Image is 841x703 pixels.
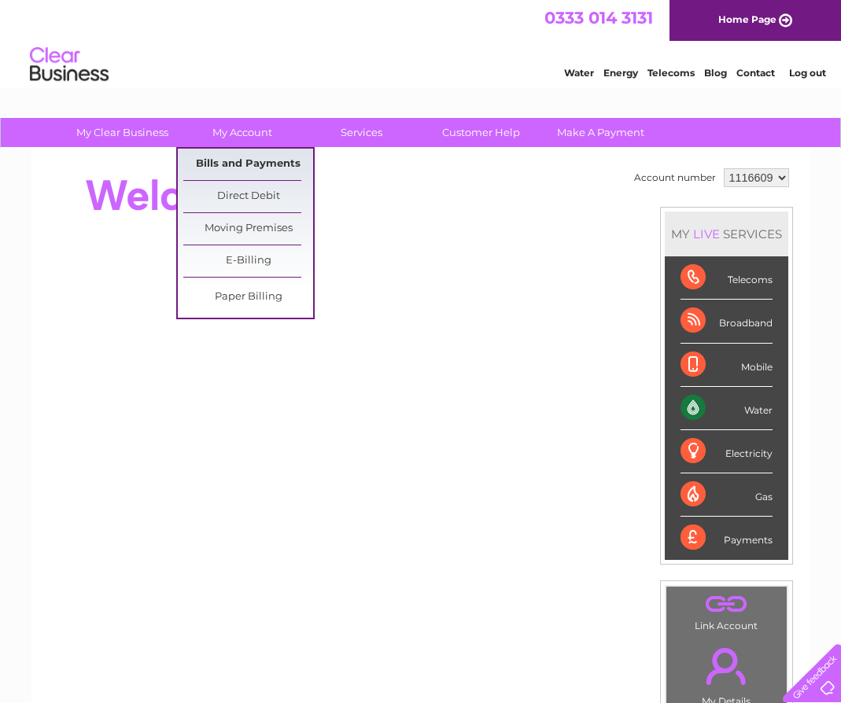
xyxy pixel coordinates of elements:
a: Log out [789,67,826,79]
a: Blog [704,67,727,79]
div: MY SERVICES [665,212,788,256]
a: 0333 014 3131 [544,8,653,28]
a: Paper Billing [183,282,313,313]
a: Water [564,67,594,79]
div: LIVE [690,226,723,241]
td: Account number [630,164,720,191]
a: Bills and Payments [183,149,313,180]
a: . [670,639,783,694]
td: Link Account [666,586,788,635]
div: Telecoms [681,256,773,300]
a: E-Billing [183,245,313,277]
a: . [670,591,783,618]
a: My Account [177,118,307,147]
a: My Clear Business [57,118,187,147]
div: Water [681,387,773,430]
div: Payments [681,517,773,559]
div: Gas [681,473,773,517]
a: Customer Help [416,118,546,147]
a: Direct Debit [183,181,313,212]
a: Services [297,118,426,147]
div: Clear Business is a trading name of Verastar Limited (registered in [GEOGRAPHIC_DATA] No. 3667643... [50,9,793,76]
a: Energy [603,67,638,79]
a: Moving Premises [183,213,313,245]
img: logo.png [29,41,109,89]
div: Mobile [681,344,773,387]
div: Broadband [681,300,773,343]
a: Make A Payment [536,118,666,147]
a: Telecoms [647,67,695,79]
a: Contact [736,67,775,79]
div: Electricity [681,430,773,473]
